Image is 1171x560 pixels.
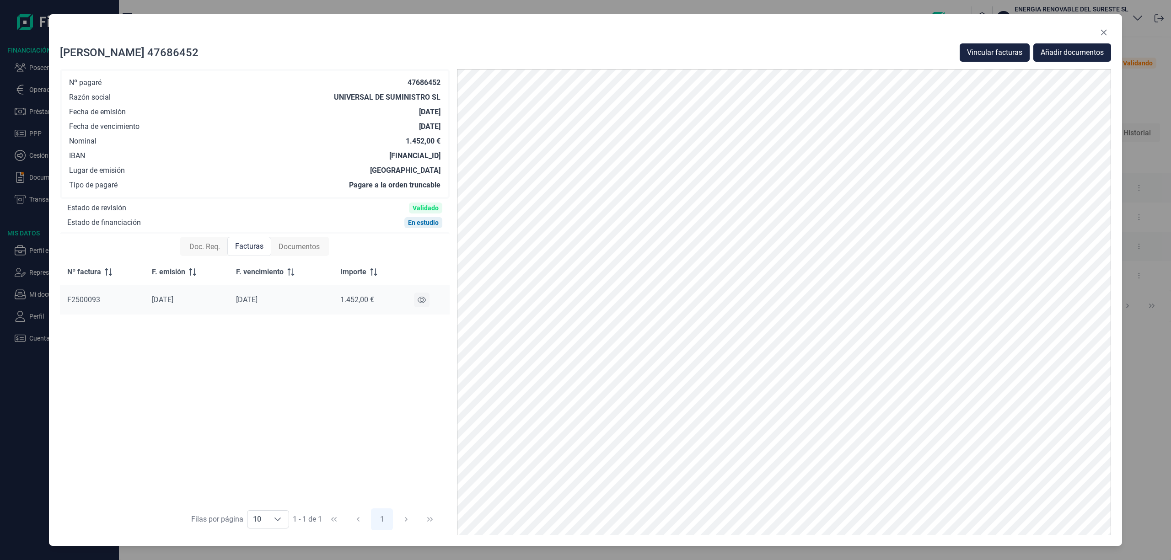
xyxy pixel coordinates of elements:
[236,267,284,277] span: F. vencimiento
[340,267,366,277] span: Importe
[67,295,100,304] span: F2500093
[413,204,439,212] div: Validado
[67,203,126,213] div: Estado de revisión
[271,238,327,256] div: Documentos
[69,166,125,175] div: Lugar de emisión
[419,508,441,530] button: Last Page
[960,43,1030,62] button: Vincular facturas
[967,47,1022,58] span: Vincular facturas
[67,267,101,277] span: Nº factura
[247,511,267,528] span: 10
[323,508,345,530] button: First Page
[419,122,440,131] div: [DATE]
[457,69,1112,535] img: PDF Viewer
[406,137,440,146] div: 1.452,00 €
[236,295,326,304] div: [DATE]
[1096,25,1111,40] button: Close
[69,122,140,131] div: Fecha de vencimiento
[371,508,393,530] button: Page 1
[69,137,97,146] div: Nominal
[334,93,440,102] div: UNIVERSAL DE SUMINISTRO SL
[349,181,440,190] div: Pagare a la orden truncable
[347,508,369,530] button: Previous Page
[152,295,221,304] div: [DATE]
[152,267,185,277] span: F. emisión
[408,219,439,226] div: En estudio
[60,45,199,60] div: [PERSON_NAME] 47686452
[370,166,440,175] div: [GEOGRAPHIC_DATA]
[189,241,220,252] span: Doc. Req.
[340,295,399,304] div: 1.452,00 €
[1033,43,1111,62] button: Añadir documentos
[419,107,440,117] div: [DATE]
[69,181,118,190] div: Tipo de pagaré
[235,241,263,252] span: Facturas
[182,238,227,256] div: Doc. Req.
[69,107,126,117] div: Fecha de emisión
[67,218,141,227] div: Estado de financiación
[69,151,85,160] div: IBAN
[227,237,271,256] div: Facturas
[1041,47,1104,58] span: Añadir documentos
[395,508,417,530] button: Next Page
[408,78,440,87] div: 47686452
[267,511,289,528] div: Choose
[279,241,320,252] span: Documentos
[293,516,322,523] span: 1 - 1 de 1
[389,151,440,160] div: [FINANCIAL_ID]
[69,93,111,102] div: Razón social
[191,514,243,525] div: Filas por página
[69,78,102,87] div: Nº pagaré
